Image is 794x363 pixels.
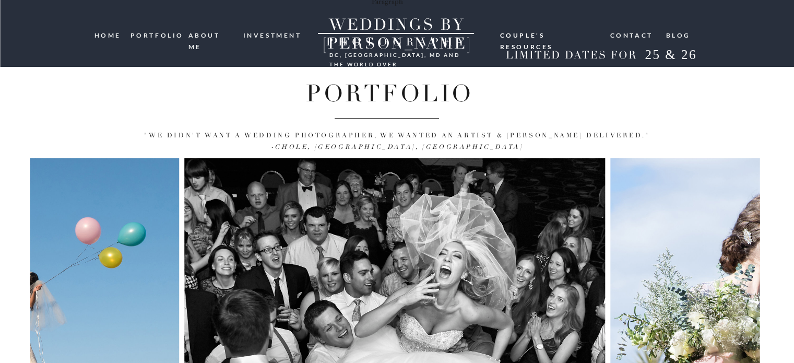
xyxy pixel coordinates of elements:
h3: DC, [GEOGRAPHIC_DATA], md and the world over [329,50,463,58]
i: -Chole, [GEOGRAPHIC_DATA], [GEOGRAPHIC_DATA] [271,143,523,151]
a: WEDDINGS BY [PERSON_NAME] [302,16,493,34]
h1: Portfolio [117,80,662,104]
a: Couple's resources [500,30,600,38]
h2: LIMITED DATES FOR [502,49,641,62]
a: portfolio [131,30,181,40]
a: ABOUT ME [188,30,236,40]
a: HOME [94,30,123,40]
a: blog [666,30,691,40]
h2: 25 & 26 [637,47,705,66]
p: "We didn't want a wedding photographer, we wanted an artist & [PERSON_NAME] delivered." [76,130,718,153]
a: Contact [610,30,654,40]
a: investment [243,30,303,40]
